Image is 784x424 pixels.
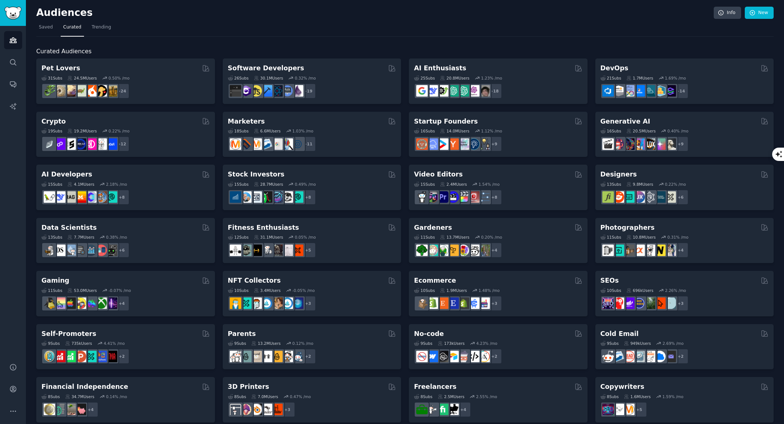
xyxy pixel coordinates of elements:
[644,351,655,362] img: b2b_sales
[292,351,303,362] img: Parents
[613,297,624,309] img: TechSEO
[295,75,316,81] div: 0.32 % /mo
[654,351,666,362] img: B2BSaaS
[487,189,502,205] div: + 8
[44,404,55,415] img: UKPersonalFinance
[271,191,283,203] img: StocksAndTrading
[75,245,86,256] img: dataengineering
[85,351,97,362] img: alphaandbetausers
[481,75,502,81] div: 1.23 % /mo
[600,223,655,232] h2: Photographers
[623,138,635,150] img: deepdream
[644,191,655,203] img: userexperience
[613,245,624,256] img: streetphotography
[416,85,428,97] img: GoogleGeminiAI
[427,351,438,362] img: webflow
[673,189,689,205] div: + 6
[487,136,502,152] div: + 9
[292,85,303,97] img: elixir
[39,24,53,31] span: Saved
[261,351,272,362] img: toddlers
[626,128,656,134] div: 20.5M Users
[95,297,107,309] img: XboxGamers
[437,85,448,97] img: AItoolsCatalog
[250,138,262,150] img: AskMarketing
[665,288,686,293] div: 2.26 % /mo
[468,191,480,203] img: Youtubevideo
[416,297,428,309] img: dropship
[458,245,469,256] img: flowers
[437,138,448,150] img: startup
[600,182,621,187] div: 13 Sub s
[440,235,469,240] div: 13.7M Users
[67,235,94,240] div: 7.7M Users
[114,83,129,99] div: + 24
[44,138,55,150] img: ethfinance
[261,191,272,203] img: Trading
[64,138,76,150] img: ethstaker
[437,404,448,415] img: Fiverr
[613,404,624,415] img: KeepWriting
[602,404,614,415] img: SEO
[468,351,480,362] img: NoCodeMovement
[447,404,459,415] img: Freelancers
[458,85,469,97] img: chatgpt_prompts_
[240,245,252,256] img: GymMotivation
[602,191,614,203] img: typography
[447,245,459,256] img: GardeningUK
[437,351,448,362] img: NoCodeSaaS
[44,351,55,362] img: AppIdeas
[261,245,272,256] img: weightroom
[282,297,293,309] img: OpenseaMarket
[440,182,467,187] div: 2.4M Users
[271,351,283,362] img: NewParents
[75,351,86,362] img: ProductHunters
[613,85,624,97] img: AWS_Certified_Experts
[447,138,459,150] img: ycombinator
[427,297,438,309] img: shopify
[106,138,117,150] img: defi_
[664,351,676,362] img: EmailOutreach
[228,75,249,81] div: 26 Sub s
[228,117,265,126] h2: Marketers
[745,7,774,19] a: New
[414,235,435,240] div: 11 Sub s
[114,242,129,258] div: + 6
[254,75,283,81] div: 30.1M Users
[64,245,76,256] img: statistics
[673,136,689,152] div: + 9
[414,223,452,232] h2: Gardeners
[250,297,262,309] img: NFTmarket
[44,85,55,97] img: herpetology
[437,191,448,203] img: premiere
[440,75,469,81] div: 20.8M Users
[54,191,65,203] img: DeepSeek
[602,351,614,362] img: sales
[282,191,293,203] img: swingtrading
[54,245,65,256] img: datascience
[282,138,293,150] img: MarketingResearch
[458,138,469,150] img: indiehackers
[54,85,65,97] img: ballpython
[106,182,127,187] div: 2.18 % /mo
[414,170,463,179] h2: Video Editors
[54,351,65,362] img: youtubepromotion
[714,7,741,19] a: Info
[458,297,469,309] img: reviewmyshopify
[295,182,316,187] div: 0.49 % /mo
[600,75,621,81] div: 21 Sub s
[602,297,614,309] img: SEO_Digital_Marketing
[416,138,428,150] img: EntrepreneurRideAlong
[414,276,456,285] h2: Ecommerce
[633,351,645,362] img: coldemail
[602,85,614,97] img: azuredevops
[600,128,621,134] div: 16 Sub s
[626,288,653,293] div: 696k Users
[292,297,303,309] img: DigitalItems
[600,329,639,339] h2: Cold Email
[261,85,272,97] img: iOSProgramming
[230,191,241,203] img: dividends
[613,351,624,362] img: Emailmarketing
[427,138,438,150] img: SaaS
[487,83,502,99] div: + 18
